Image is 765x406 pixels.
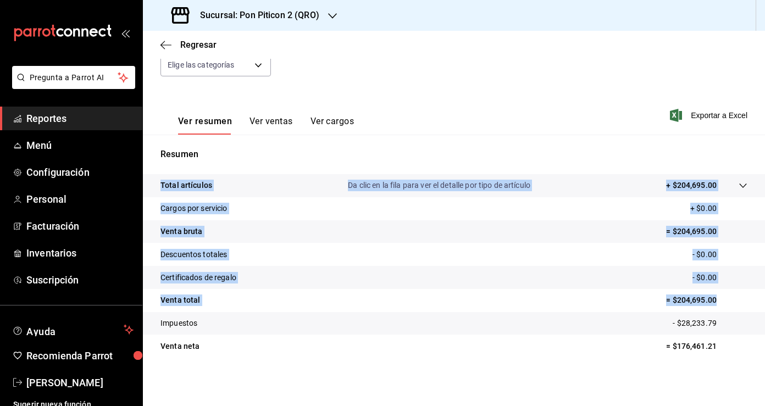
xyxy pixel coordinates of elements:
[26,192,134,207] span: Personal
[26,138,134,153] span: Menú
[121,29,130,37] button: open_drawer_menu
[160,318,197,329] p: Impuestos
[26,375,134,390] span: [PERSON_NAME]
[348,180,530,191] p: Da clic en la fila para ver el detalle por tipo de artículo
[178,116,354,135] div: navigation tabs
[666,294,747,306] p: = $204,695.00
[26,219,134,233] span: Facturación
[160,272,236,283] p: Certificados de regalo
[26,323,119,336] span: Ayuda
[311,116,354,135] button: Ver cargos
[692,272,747,283] p: - $0.00
[672,109,747,122] button: Exportar a Excel
[673,318,747,329] p: - $28,233.79
[160,203,228,214] p: Cargos por servicio
[26,111,134,126] span: Reportes
[8,80,135,91] a: Pregunta a Parrot AI
[12,66,135,89] button: Pregunta a Parrot AI
[160,226,202,237] p: Venta bruta
[250,116,293,135] button: Ver ventas
[30,72,118,84] span: Pregunta a Parrot AI
[26,165,134,180] span: Configuración
[666,226,747,237] p: = $204,695.00
[178,116,232,135] button: Ver resumen
[26,272,134,287] span: Suscripción
[160,249,227,260] p: Descuentos totales
[666,180,717,191] p: + $204,695.00
[160,341,199,352] p: Venta neta
[26,348,134,363] span: Recomienda Parrot
[160,148,747,161] p: Resumen
[692,249,747,260] p: - $0.00
[666,341,747,352] p: = $176,461.21
[160,180,212,191] p: Total artículos
[160,40,217,50] button: Regresar
[26,246,134,260] span: Inventarios
[160,294,200,306] p: Venta total
[690,203,747,214] p: + $0.00
[180,40,217,50] span: Regresar
[191,9,319,22] h3: Sucursal: Pon Piticon 2 (QRO)
[168,59,235,70] span: Elige las categorías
